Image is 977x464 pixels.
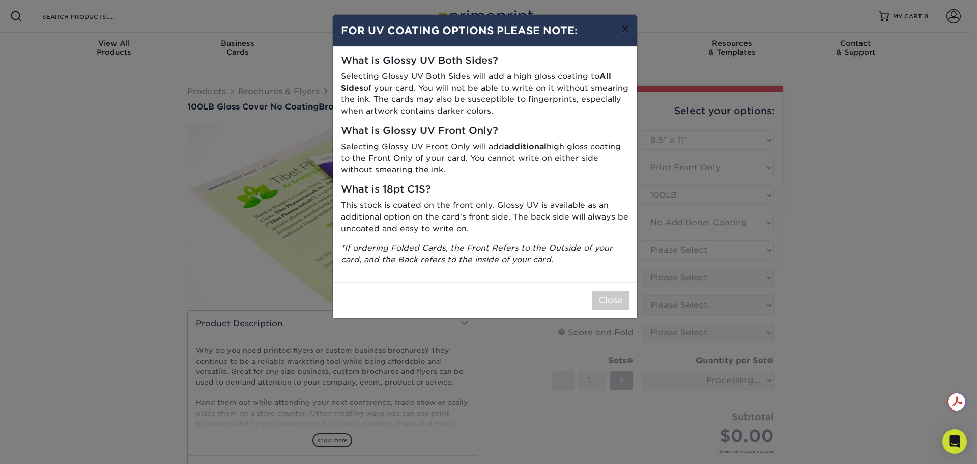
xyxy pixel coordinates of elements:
[341,200,629,234] p: This stock is coated on the front only. Glossy UV is available as an additional option on the car...
[341,243,613,264] i: *If ordering Folded Cards, the Front Refers to the Outside of your card, and the Back refers to t...
[613,15,637,43] button: ×
[341,184,629,196] h5: What is 18pt C1S?
[341,55,629,67] h5: What is Glossy UV Both Sides?
[341,141,629,176] p: Selecting Glossy UV Front Only will add high gloss coating to the Front Only of your card. You ca...
[341,23,629,38] h4: FOR UV COATING OPTIONS PLEASE NOTE:
[942,429,967,454] div: Open Intercom Messenger
[341,71,611,93] strong: All Sides
[341,125,629,137] h5: What is Glossy UV Front Only?
[592,291,629,310] button: Close
[504,142,547,151] strong: additional
[341,71,629,117] p: Selecting Glossy UV Both Sides will add a high gloss coating to of your card. You will not be abl...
